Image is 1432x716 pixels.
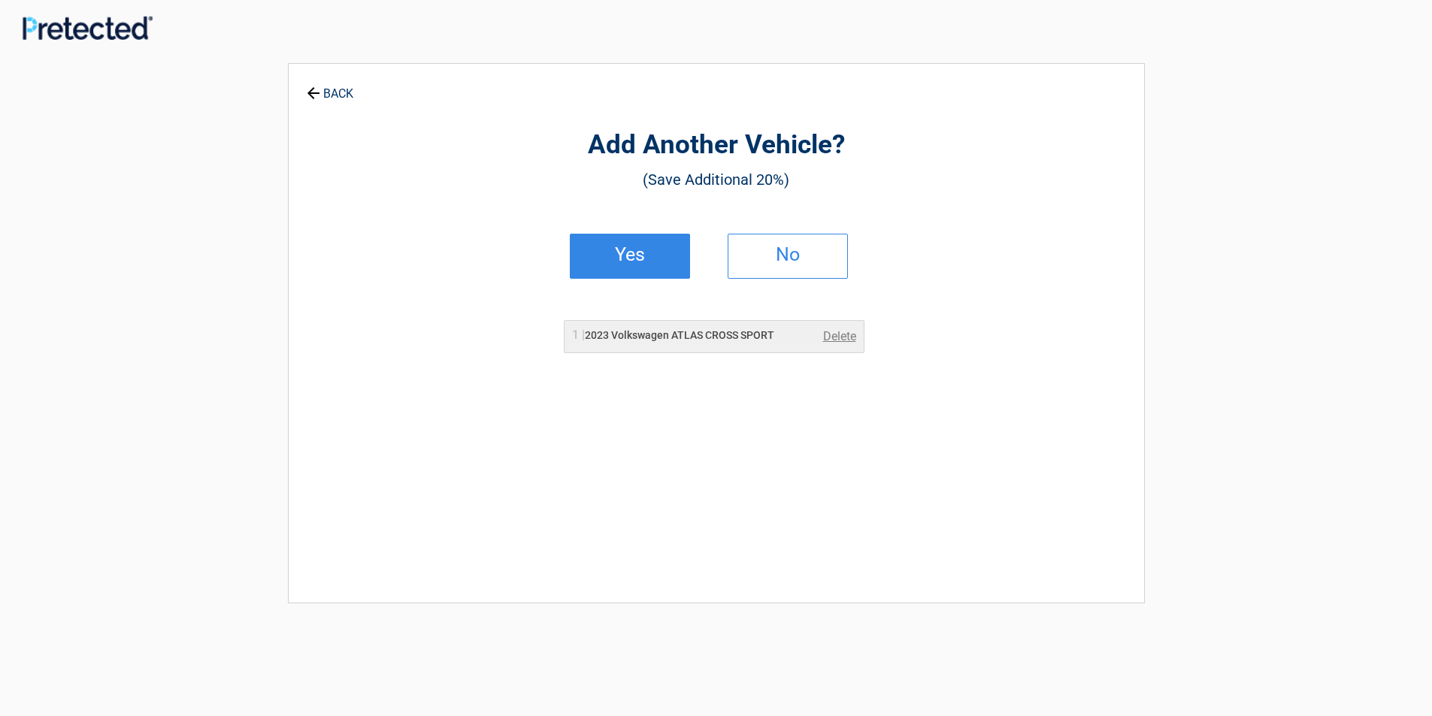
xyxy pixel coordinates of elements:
[572,328,585,342] span: 1 |
[23,16,153,39] img: Main Logo
[371,128,1061,163] h2: Add Another Vehicle?
[743,249,832,260] h2: No
[586,249,674,260] h2: Yes
[371,167,1061,192] h3: (Save Additional 20%)
[304,74,356,100] a: BACK
[823,328,856,346] a: Delete
[572,328,774,343] h2: 2023 Volkswagen ATLAS CROSS SPORT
